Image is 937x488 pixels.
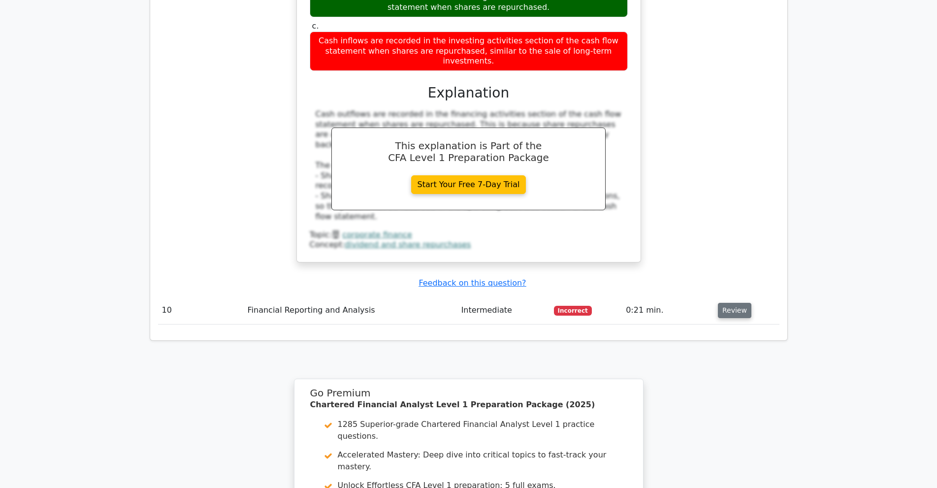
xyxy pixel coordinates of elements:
div: Cash inflows are recorded in the investing activities section of the cash flow statement when sha... [310,32,628,71]
h3: Explanation [316,85,622,101]
div: Concept: [310,240,628,250]
div: Topic: [310,230,628,240]
td: 0:21 min. [622,296,714,325]
span: Incorrect [554,306,592,316]
a: Feedback on this question? [419,278,526,288]
a: Start Your Free 7-Day Trial [411,175,526,194]
td: Financial Reporting and Analysis [244,296,457,325]
span: c. [312,21,319,31]
div: Cash outflows are recorded in the financing activities section of the cash flow statement when sh... [316,109,622,222]
button: Review [718,303,751,318]
td: 10 [158,296,244,325]
a: dividend and share repurchases [345,240,471,249]
a: corporate finance [342,230,412,239]
td: Intermediate [457,296,550,325]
